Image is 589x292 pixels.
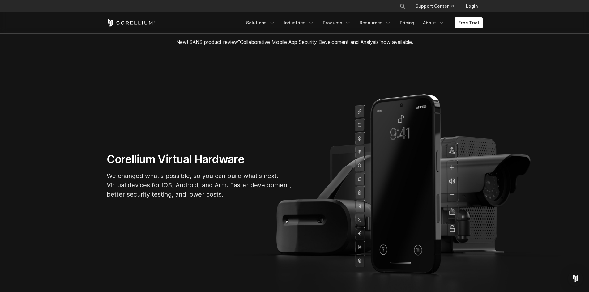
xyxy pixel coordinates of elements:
[107,171,292,199] p: We changed what's possible, so you can build what's next. Virtual devices for iOS, Android, and A...
[455,17,483,28] a: Free Trial
[280,17,318,28] a: Industries
[107,19,156,27] a: Corellium Home
[392,1,483,12] div: Navigation Menu
[356,17,395,28] a: Resources
[411,1,459,12] a: Support Center
[176,39,413,45] span: New! SANS product review now available.
[461,1,483,12] a: Login
[396,17,418,28] a: Pricing
[242,17,483,28] div: Navigation Menu
[397,1,408,12] button: Search
[107,152,292,166] h1: Corellium Virtual Hardware
[242,17,279,28] a: Solutions
[419,17,448,28] a: About
[319,17,355,28] a: Products
[238,39,381,45] a: "Collaborative Mobile App Security Development and Analysis"
[568,271,583,286] div: Open Intercom Messenger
